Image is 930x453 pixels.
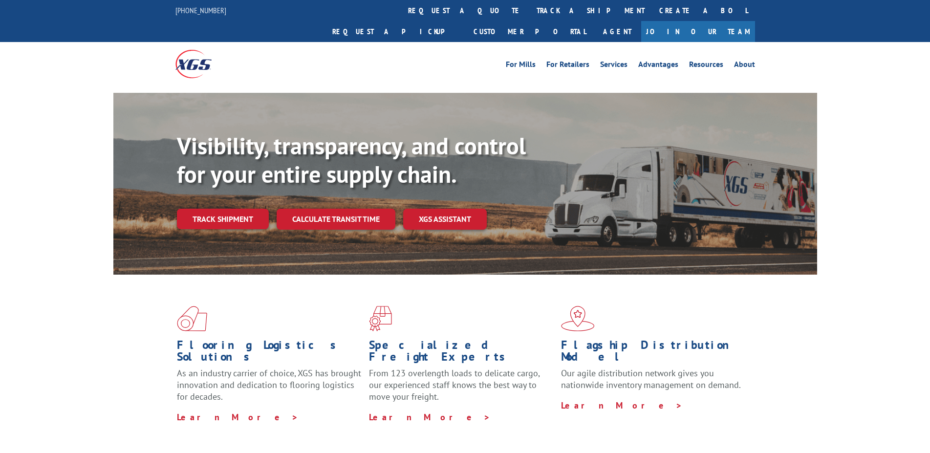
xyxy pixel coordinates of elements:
a: Calculate transit time [277,209,395,230]
a: For Retailers [546,61,589,71]
img: xgs-icon-flagship-distribution-model-red [561,306,595,331]
a: Join Our Team [641,21,755,42]
h1: Flooring Logistics Solutions [177,339,362,367]
a: Resources [689,61,723,71]
a: Agent [593,21,641,42]
img: xgs-icon-total-supply-chain-intelligence-red [177,306,207,331]
a: Learn More > [561,400,683,411]
a: Services [600,61,627,71]
a: Advantages [638,61,678,71]
a: Customer Portal [466,21,593,42]
a: Request a pickup [325,21,466,42]
b: Visibility, transparency, and control for your entire supply chain. [177,130,526,189]
h1: Specialized Freight Experts [369,339,554,367]
h1: Flagship Distribution Model [561,339,746,367]
img: xgs-icon-focused-on-flooring-red [369,306,392,331]
a: About [734,61,755,71]
p: From 123 overlength loads to delicate cargo, our experienced staff knows the best way to move you... [369,367,554,411]
span: Our agile distribution network gives you nationwide inventory management on demand. [561,367,741,390]
a: XGS ASSISTANT [403,209,487,230]
a: For Mills [506,61,536,71]
a: Learn More > [177,411,299,423]
span: As an industry carrier of choice, XGS has brought innovation and dedication to flooring logistics... [177,367,361,402]
a: Learn More > [369,411,491,423]
a: [PHONE_NUMBER] [175,5,226,15]
a: Track shipment [177,209,269,229]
